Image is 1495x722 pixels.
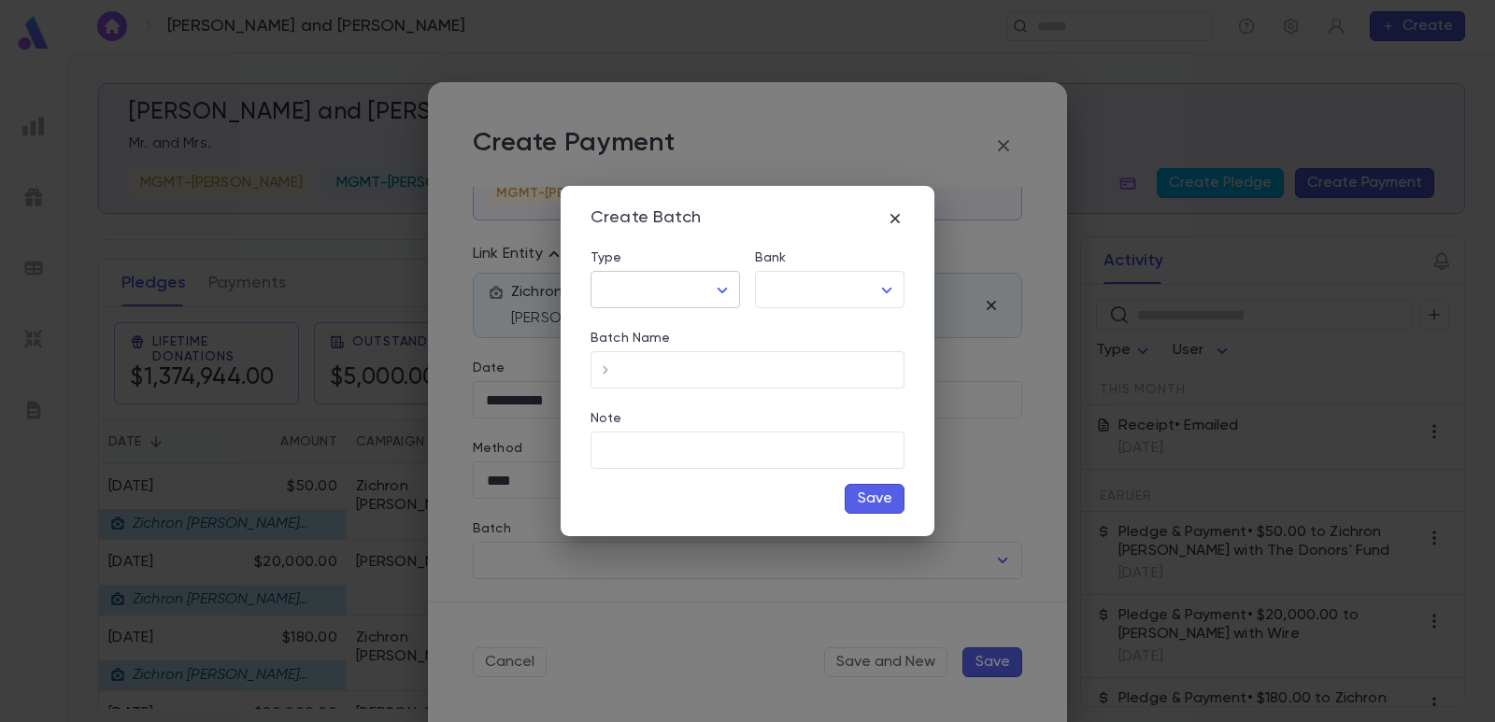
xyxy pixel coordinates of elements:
div: Create Batch [591,208,701,229]
button: Save [845,484,904,514]
label: Type [591,250,622,265]
div: ​ [591,272,740,308]
div: ​ [755,272,904,308]
label: Bank [755,250,787,265]
label: Batch Name [591,331,670,346]
label: Note [591,411,622,426]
